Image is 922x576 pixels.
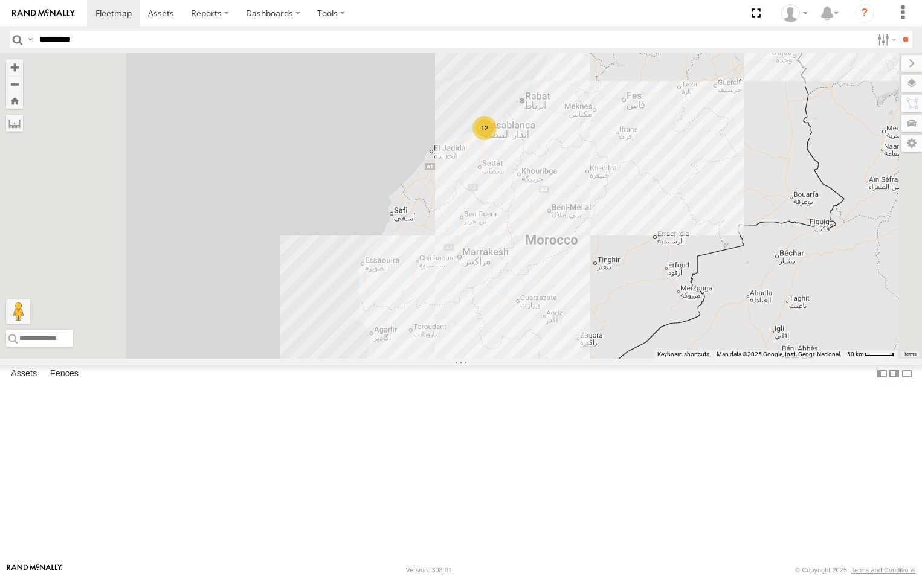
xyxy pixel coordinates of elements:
div: Version: 308.01 [406,566,452,574]
label: Search Filter Options [872,31,898,48]
i: ? [855,4,874,23]
span: Map data ©2025 Google, Inst. Geogr. Nacional [717,351,840,357]
div: © Copyright 2025 - [795,566,915,574]
button: Keyboard shortcuts [657,350,709,359]
label: Hide Summary Table [901,365,913,383]
a: Terms and Conditions [851,566,915,574]
img: rand-logo.svg [12,9,75,18]
button: Map Scale: 50 km per 46 pixels [843,350,898,359]
div: 12 [472,116,497,140]
button: Zoom in [6,59,23,75]
label: Fences [44,365,85,382]
a: Terms (opens in new tab) [904,352,917,357]
button: Zoom Home [6,92,23,109]
label: Dock Summary Table to the Right [888,365,900,383]
button: Zoom out [6,75,23,92]
label: Map Settings [901,135,922,152]
a: Visit our Website [7,564,62,576]
label: Measure [6,115,23,132]
span: 50 km [847,351,864,357]
label: Dock Summary Table to the Left [876,365,888,383]
label: Search Query [25,31,35,48]
label: Assets [5,365,43,382]
div: Younes Gaubi [777,4,812,22]
button: Drag Pegman onto the map to open Street View [6,299,30,324]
